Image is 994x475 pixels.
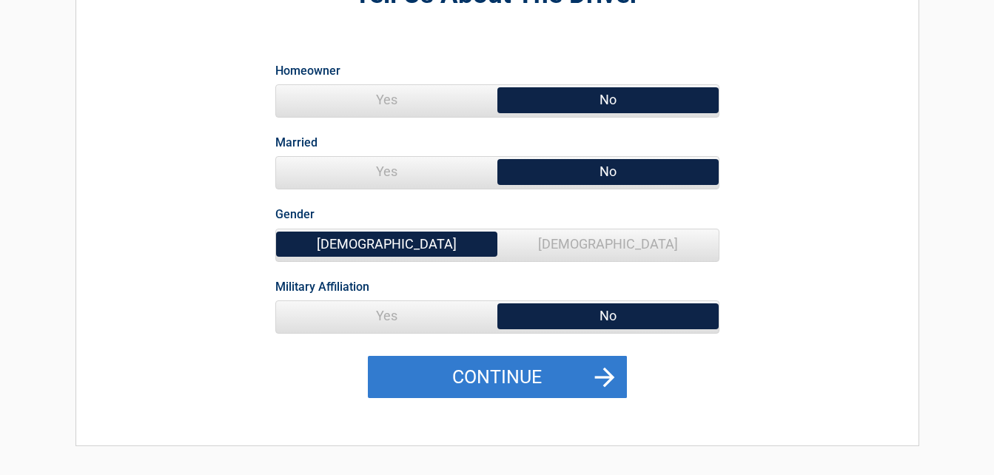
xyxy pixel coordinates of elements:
[276,301,497,331] span: Yes
[497,301,719,331] span: No
[276,229,497,259] span: [DEMOGRAPHIC_DATA]
[276,85,497,115] span: Yes
[275,277,369,297] label: Military Affiliation
[275,204,315,224] label: Gender
[497,85,719,115] span: No
[275,132,318,152] label: Married
[275,61,340,81] label: Homeowner
[497,157,719,186] span: No
[276,157,497,186] span: Yes
[368,356,627,399] button: Continue
[497,229,719,259] span: [DEMOGRAPHIC_DATA]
